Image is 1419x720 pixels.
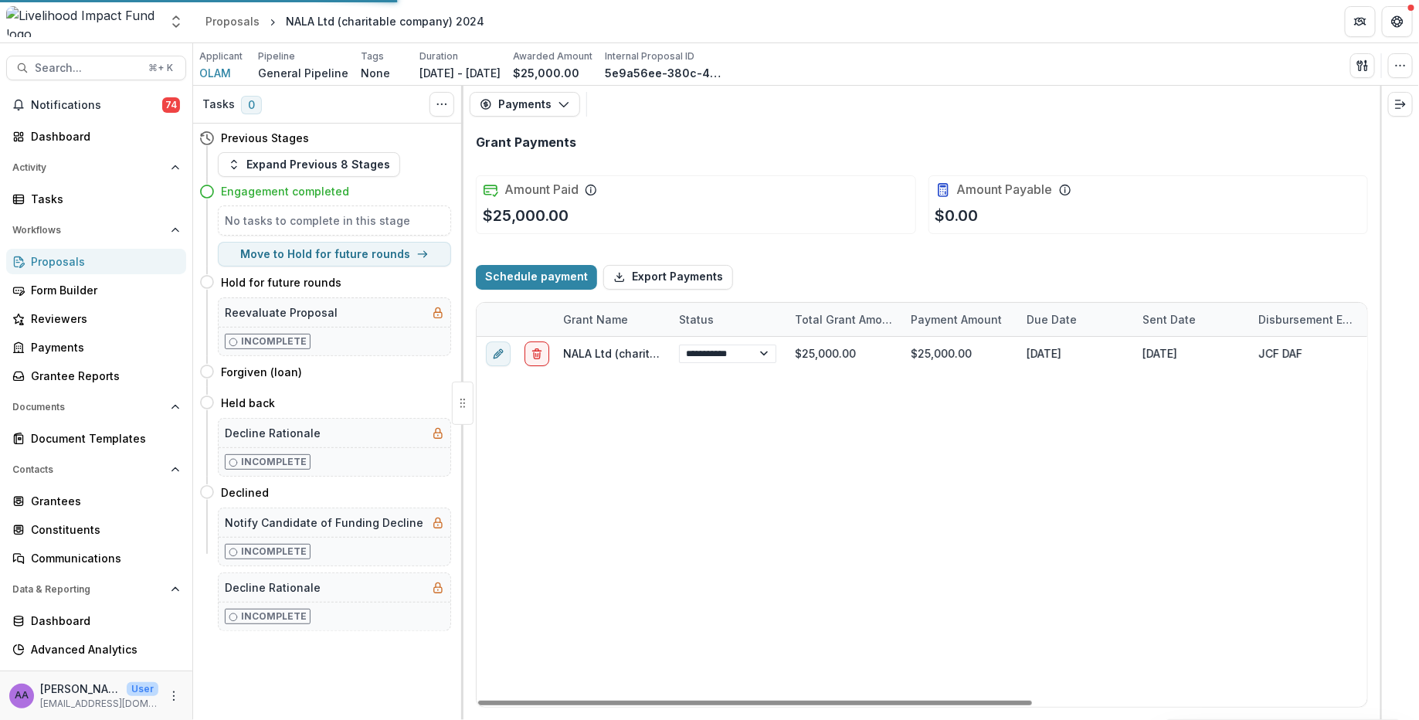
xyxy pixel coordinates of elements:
a: Dashboard [6,124,186,149]
h5: Decline Rationale [225,425,321,441]
button: Open Workflows [6,218,186,243]
a: Proposals [6,249,186,274]
div: Grant Name [554,303,670,336]
div: Proposals [31,253,174,270]
button: Open Contacts [6,457,186,482]
div: Tasks [31,191,174,207]
p: $25,000.00 [483,204,569,227]
a: Grantee Reports [6,363,186,389]
div: NALA Ltd (charitable company) 2024 [286,13,484,29]
div: Status [670,303,786,336]
div: Payment Amount [901,311,1011,328]
div: Communications [31,550,174,566]
p: Incomplete [241,545,307,559]
h5: Reevaluate Proposal [225,304,338,321]
div: Total Grant Amount [786,303,901,336]
a: OLAM [199,65,231,81]
div: Dashboard [31,613,174,629]
div: Sent Date [1133,303,1249,336]
button: Open Activity [6,155,186,180]
a: Tasks [6,186,186,212]
h4: Hold for future rounds [221,274,341,290]
a: Reviewers [6,306,186,331]
button: Expand Previous 8 Stages [218,152,400,177]
div: Due Date [1017,303,1133,336]
h2: Amount Paid [504,182,579,197]
div: ⌘ + K [145,59,176,76]
p: Incomplete [241,335,307,348]
button: Toggle View Cancelled Tasks [429,92,454,117]
p: Tags [361,49,384,63]
h2: Grant Payments [476,135,576,150]
div: Constituents [31,521,174,538]
div: $25,000.00 [901,337,1017,370]
span: Notifications [31,99,162,112]
p: [DATE] - [DATE] [419,65,501,81]
h4: Previous Stages [221,130,309,146]
span: Activity [12,162,165,173]
p: None [361,65,390,81]
h3: Tasks [202,98,235,111]
div: Grantee Reports [31,368,174,384]
nav: breadcrumb [199,10,491,32]
h4: Declined [221,484,269,501]
h5: Decline Rationale [225,579,321,596]
span: Data & Reporting [12,584,165,595]
div: Disbursement Entity [1249,311,1365,328]
button: Payments [470,92,580,117]
h5: Notify Candidate of Funding Decline [225,515,423,531]
a: Communications [6,545,186,571]
button: Notifications74 [6,93,186,117]
button: More [165,687,183,705]
div: Grant Name [554,311,637,328]
p: $0.00 [935,204,979,227]
p: Applicant [199,49,243,63]
span: Contacts [12,464,165,475]
div: Advanced Analytics [31,641,174,657]
span: 74 [162,97,180,113]
a: Dashboard [6,608,186,633]
div: Total Grant Amount [786,311,901,328]
img: Livelihood Impact Fund logo [6,6,159,37]
p: Incomplete [241,610,307,623]
span: Documents [12,402,165,413]
button: edit [486,341,511,365]
a: Constituents [6,517,186,542]
div: Due Date [1017,311,1086,328]
span: 0 [241,96,262,114]
div: Document Templates [31,430,174,447]
p: 5e9a56ee-380c-422e-822a-e623ee47033e [605,65,721,81]
button: Expand right [1388,92,1413,117]
a: Data Report [6,665,186,691]
a: Proposals [199,10,266,32]
button: Move to Hold for future rounds [218,242,451,267]
div: Sent Date [1133,311,1205,328]
button: Open Data & Reporting [6,577,186,602]
div: Reviewers [31,311,174,327]
button: Open Documents [6,395,186,419]
div: [DATE] [1133,337,1249,370]
div: Aude Anquetil [15,691,29,701]
p: Incomplete [241,455,307,469]
button: Schedule payment [476,265,597,290]
p: Duration [419,49,458,63]
a: Document Templates [6,426,186,451]
a: NALA Ltd (charitable company) 2024 [563,347,762,360]
div: Payments [31,339,174,355]
h2: Amount Payable [957,182,1053,197]
p: Internal Proposal ID [605,49,694,63]
h4: Engagement completed [221,183,349,199]
a: Grantees [6,488,186,514]
button: Open entity switcher [165,6,187,37]
div: [DATE] [1017,337,1133,370]
h4: Forgiven (loan) [221,364,302,380]
button: Export Payments [603,265,733,290]
p: $25,000.00 [513,65,579,81]
p: Pipeline [258,49,295,63]
button: Partners [1345,6,1376,37]
p: Awarded Amount [513,49,592,63]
